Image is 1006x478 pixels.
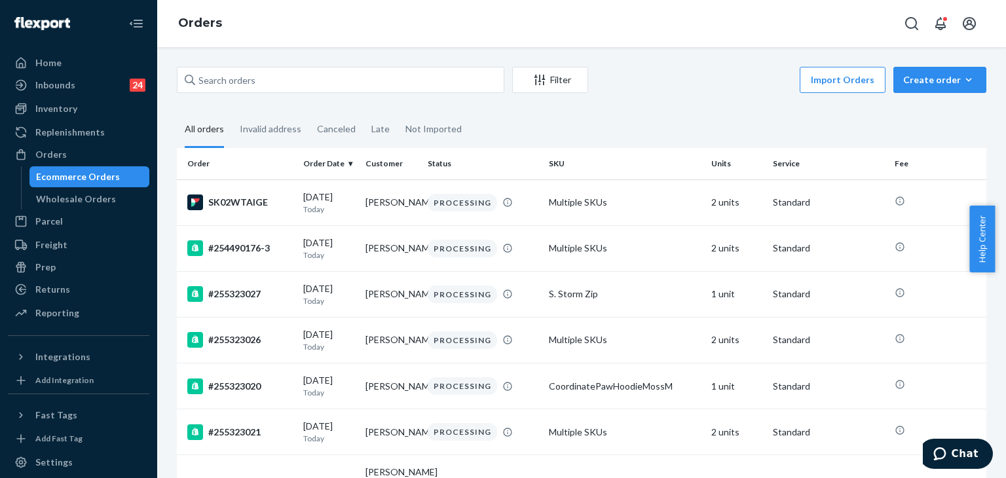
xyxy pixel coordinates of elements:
[405,112,462,146] div: Not Imported
[893,67,986,93] button: Create order
[35,79,75,92] div: Inbounds
[903,73,977,86] div: Create order
[428,240,497,257] div: PROCESSING
[428,194,497,211] div: PROCESSING
[303,341,355,352] p: Today
[187,240,293,256] div: #254490176-3
[8,346,149,367] button: Integrations
[35,350,90,363] div: Integrations
[360,179,422,225] td: [PERSON_NAME]
[35,102,77,115] div: Inventory
[8,373,149,388] a: Add Integration
[35,148,67,161] div: Orders
[177,148,298,179] th: Order
[360,225,422,271] td: [PERSON_NAME]
[512,67,588,93] button: Filter
[8,211,149,232] a: Parcel
[8,144,149,165] a: Orders
[768,148,889,179] th: Service
[298,148,360,179] th: Order Date
[706,148,768,179] th: Units
[544,409,705,455] td: Multiple SKUs
[8,257,149,278] a: Prep
[187,378,293,394] div: #255323020
[544,317,705,363] td: Multiple SKUs
[544,225,705,271] td: Multiple SKUs
[706,363,768,409] td: 1 unit
[36,193,116,206] div: Wholesale Orders
[360,409,422,455] td: [PERSON_NAME]
[303,204,355,215] p: Today
[428,285,497,303] div: PROCESSING
[187,332,293,348] div: #255323026
[240,112,301,146] div: Invalid address
[35,375,94,386] div: Add Integration
[969,206,995,272] button: Help Center
[544,148,705,179] th: SKU
[8,75,149,96] a: Inbounds24
[889,148,986,179] th: Fee
[773,380,884,393] p: Standard
[706,317,768,363] td: 2 units
[8,431,149,447] a: Add Fast Tag
[360,271,422,317] td: [PERSON_NAME]
[371,112,390,146] div: Late
[513,73,587,86] div: Filter
[187,194,293,210] div: SK02WTAIGE
[549,380,700,393] div: CoordinatePawHoodieMossM
[8,98,149,119] a: Inventory
[35,306,79,320] div: Reporting
[428,423,497,441] div: PROCESSING
[35,409,77,422] div: Fast Tags
[178,16,222,30] a: Orders
[706,225,768,271] td: 2 units
[303,374,355,398] div: [DATE]
[29,166,150,187] a: Ecommerce Orders
[773,242,884,255] p: Standard
[303,420,355,444] div: [DATE]
[303,387,355,398] p: Today
[8,405,149,426] button: Fast Tags
[899,10,925,37] button: Open Search Box
[35,283,70,296] div: Returns
[303,328,355,352] div: [DATE]
[35,126,105,139] div: Replenishments
[35,238,67,251] div: Freight
[428,377,497,395] div: PROCESSING
[422,148,544,179] th: Status
[360,363,422,409] td: [PERSON_NAME]
[365,158,417,169] div: Customer
[706,409,768,455] td: 2 units
[35,433,83,444] div: Add Fast Tag
[29,189,150,210] a: Wholesale Orders
[8,452,149,473] a: Settings
[773,196,884,209] p: Standard
[35,56,62,69] div: Home
[14,17,70,30] img: Flexport logo
[177,67,504,93] input: Search orders
[187,286,293,302] div: #255323027
[956,10,982,37] button: Open account menu
[8,52,149,73] a: Home
[36,170,120,183] div: Ecommerce Orders
[35,261,56,274] div: Prep
[549,287,700,301] div: S. Storm Zip
[187,424,293,440] div: #255323021
[303,433,355,444] p: Today
[303,295,355,306] p: Today
[706,179,768,225] td: 2 units
[35,215,63,228] div: Parcel
[773,426,884,439] p: Standard
[317,112,356,146] div: Canceled
[360,317,422,363] td: [PERSON_NAME]
[303,249,355,261] p: Today
[927,10,954,37] button: Open notifications
[168,5,233,43] ol: breadcrumbs
[8,234,149,255] a: Freight
[185,112,224,148] div: All orders
[923,439,993,471] iframe: Opens a widget where you can chat to one of our agents
[800,67,885,93] button: Import Orders
[544,179,705,225] td: Multiple SKUs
